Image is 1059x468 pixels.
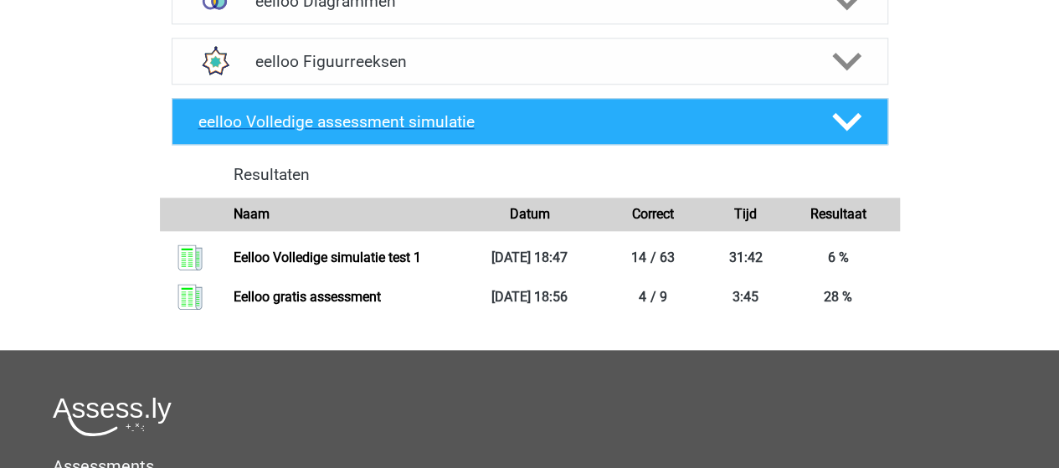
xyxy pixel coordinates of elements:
a: Eelloo gratis assessment [234,289,381,305]
div: Tijd [714,204,776,224]
div: Resultaat [776,204,899,224]
img: figuurreeksen [193,39,236,83]
img: Assessly logo [53,397,172,436]
div: Naam [221,204,468,224]
h4: Resultaten [234,165,887,184]
h4: eelloo Figuurreeksen [255,52,804,71]
div: Datum [468,204,591,224]
a: figuurreeksen eelloo Figuurreeksen [165,38,895,85]
h4: eelloo Volledige assessment simulatie [198,112,805,131]
div: Correct [591,204,714,224]
a: Eelloo Volledige simulatie test 1 [234,249,421,265]
a: eelloo Volledige assessment simulatie [165,98,895,145]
